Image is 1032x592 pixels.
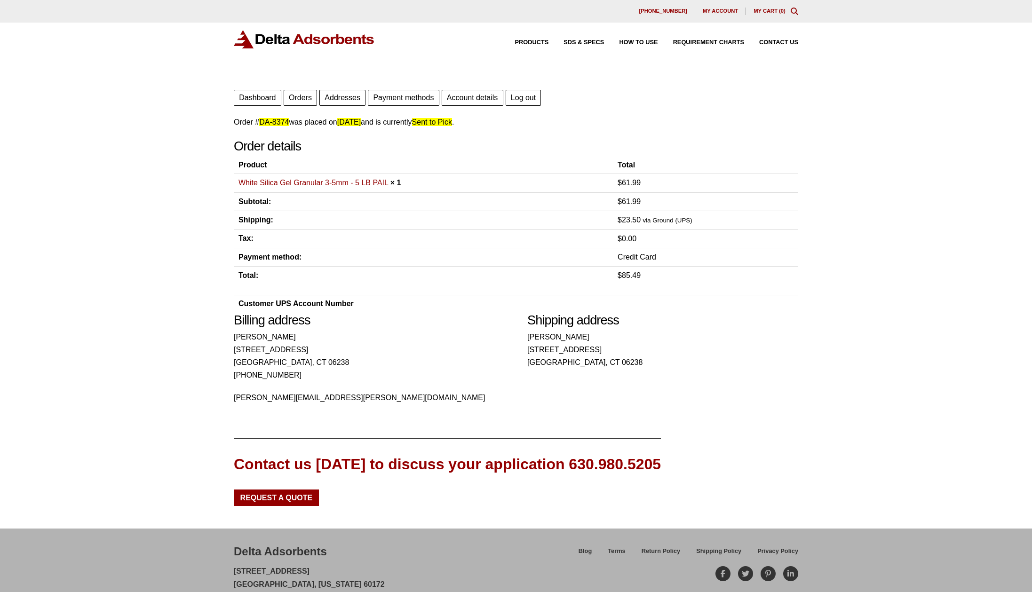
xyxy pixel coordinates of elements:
[412,118,452,126] mark: Sent to Pick
[618,179,622,187] span: $
[527,313,798,328] h2: Shipping address
[234,139,798,154] h2: Order details
[618,197,641,205] span: 61.99
[639,8,687,14] span: [PHONE_NUMBER]
[234,157,613,174] th: Product
[234,229,613,248] th: Tax:
[234,369,505,381] p: [PHONE_NUMBER]
[564,39,604,46] span: SDS & SPECS
[619,39,658,46] span: How to Use
[749,546,798,562] a: Privacy Policy
[234,313,505,328] h2: Billing address
[500,39,549,46] a: Products
[234,90,281,106] a: Dashboard
[240,494,313,502] span: Request a Quote
[791,8,798,15] div: Toggle Modal Content
[234,30,375,48] img: Delta Adsorbents
[234,391,505,404] p: [PERSON_NAME][EMAIL_ADDRESS][PERSON_NAME][DOMAIN_NAME]
[618,235,636,243] span: 0.00
[442,90,503,106] a: Account details
[368,90,439,106] a: Payment methods
[337,118,361,126] mark: [DATE]
[613,157,798,174] th: Total
[618,179,641,187] bdi: 61.99
[613,248,798,267] td: Credit Card
[618,271,622,279] span: $
[548,39,604,46] a: SDS & SPECS
[234,116,798,128] p: Order # was placed on and is currently .
[688,546,749,562] a: Shipping Policy
[759,39,798,46] span: Contact Us
[754,8,786,14] a: My Cart (0)
[238,179,388,187] a: White Silica Gel Granular 3-5mm - 5 LB PAIL
[234,489,319,505] a: Request a Quote
[234,87,798,106] nav: Account pages
[604,39,658,46] a: How to Use
[600,546,633,562] a: Terms
[618,271,641,279] span: 85.49
[781,8,784,14] span: 0
[608,548,625,554] span: Terms
[757,548,798,554] span: Privacy Policy
[634,546,689,562] a: Return Policy
[234,267,613,285] th: Total:
[234,331,505,404] address: [PERSON_NAME] [STREET_ADDRESS] [GEOGRAPHIC_DATA], CT 06238
[618,197,622,205] span: $
[527,331,798,369] address: [PERSON_NAME] [STREET_ADDRESS] [GEOGRAPHIC_DATA], CT 06238
[618,216,622,224] span: $
[643,217,692,224] small: via Ground (UPS)
[695,8,746,15] a: My account
[744,39,798,46] a: Contact Us
[673,39,744,46] span: Requirement Charts
[515,39,549,46] span: Products
[284,90,317,106] a: Orders
[319,90,365,106] a: Addresses
[658,39,744,46] a: Requirement Charts
[234,544,327,560] div: Delta Adsorbents
[390,179,401,187] strong: × 1
[506,90,541,106] a: Log out
[234,192,613,211] th: Subtotal:
[618,216,641,224] span: 23.50
[631,8,695,15] a: [PHONE_NUMBER]
[696,548,741,554] span: Shipping Policy
[234,248,613,267] th: Payment method:
[259,118,289,126] mark: DA-8374
[618,235,622,243] span: $
[234,454,661,475] div: Contact us [DATE] to discuss your application 630.980.5205
[703,8,738,14] span: My account
[642,548,681,554] span: Return Policy
[234,211,613,229] th: Shipping:
[571,546,600,562] a: Blog
[579,548,592,554] span: Blog
[234,295,759,312] th: Customer UPS Account Number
